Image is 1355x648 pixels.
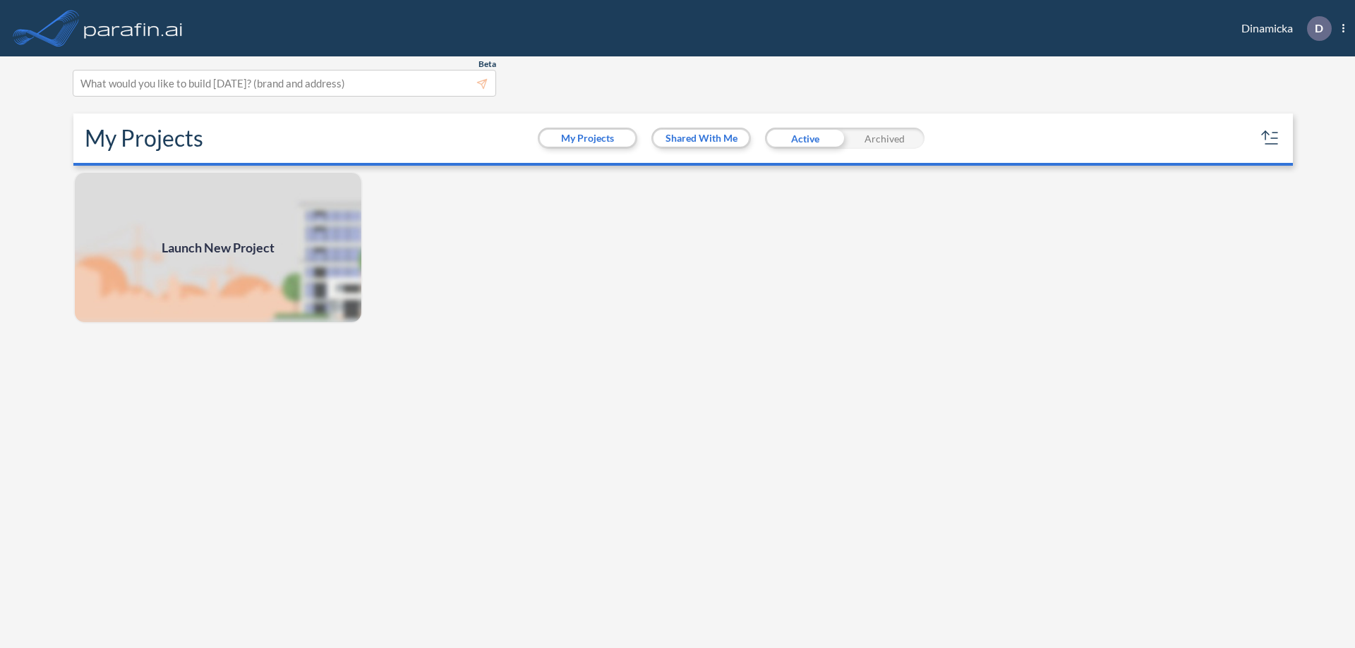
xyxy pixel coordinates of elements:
[162,238,275,257] span: Launch New Project
[478,59,496,70] span: Beta
[1315,22,1323,35] p: D
[1259,127,1282,149] button: sort
[73,171,363,324] a: Launch New Project
[765,128,845,149] div: Active
[81,14,186,42] img: logo
[85,125,203,152] h2: My Projects
[73,171,363,324] img: add
[1220,16,1344,41] div: Dinamicka
[845,128,925,149] div: Archived
[540,130,635,147] button: My Projects
[654,130,749,147] button: Shared With Me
